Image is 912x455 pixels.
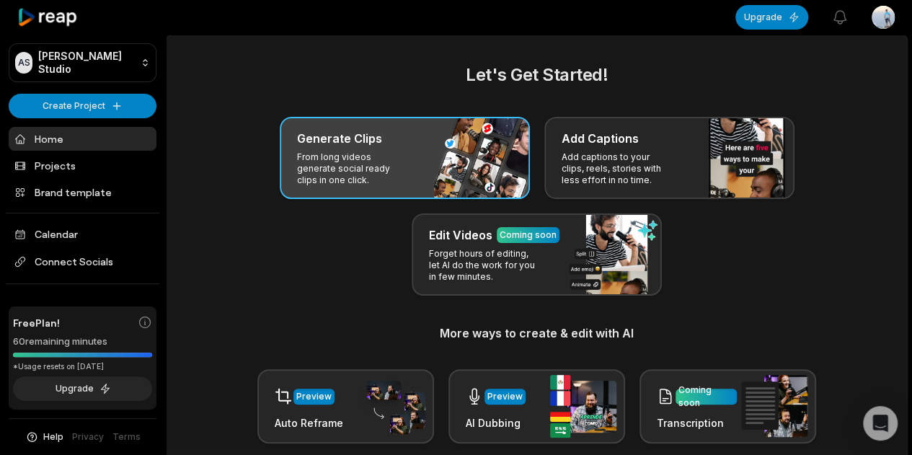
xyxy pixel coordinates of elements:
a: Projects [9,154,156,177]
div: Preview [487,390,523,403]
h3: Add Captions [562,130,639,147]
button: Help [25,430,63,443]
button: Upgrade [735,5,808,30]
div: 60 remaining minutes [13,335,152,349]
img: transcription.png [741,375,807,437]
h2: Let's Get Started! [184,62,890,88]
div: *Usage resets on [DATE] [13,361,152,372]
div: Coming soon [678,384,734,410]
h3: Transcription [657,415,737,430]
h3: Generate Clips [297,130,382,147]
a: Home [9,127,156,151]
h3: More ways to create & edit with AI [184,324,890,342]
p: Forget hours of editing, let AI do the work for you in few minutes. [429,248,541,283]
button: Create Project [9,94,156,118]
div: Coming soon [500,229,557,242]
img: auto_reframe.png [359,379,425,435]
p: [PERSON_NAME] Studio [38,50,135,76]
div: Open Intercom Messenger [863,406,898,441]
div: AS [15,52,32,74]
a: Brand template [9,180,156,204]
a: Calendar [9,222,156,246]
span: Connect Socials [9,249,156,275]
img: ai_dubbing.png [550,375,616,438]
p: From long videos generate social ready clips in one click. [297,151,409,186]
p: Add captions to your clips, reels, stories with less effort in no time. [562,151,673,186]
a: Terms [112,430,141,443]
button: Upgrade [13,376,152,401]
h3: AI Dubbing [466,415,526,430]
a: Privacy [72,430,104,443]
span: Free Plan! [13,315,60,330]
div: Preview [296,390,332,403]
span: Help [43,430,63,443]
h3: Edit Videos [429,226,492,244]
h3: Auto Reframe [275,415,343,430]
